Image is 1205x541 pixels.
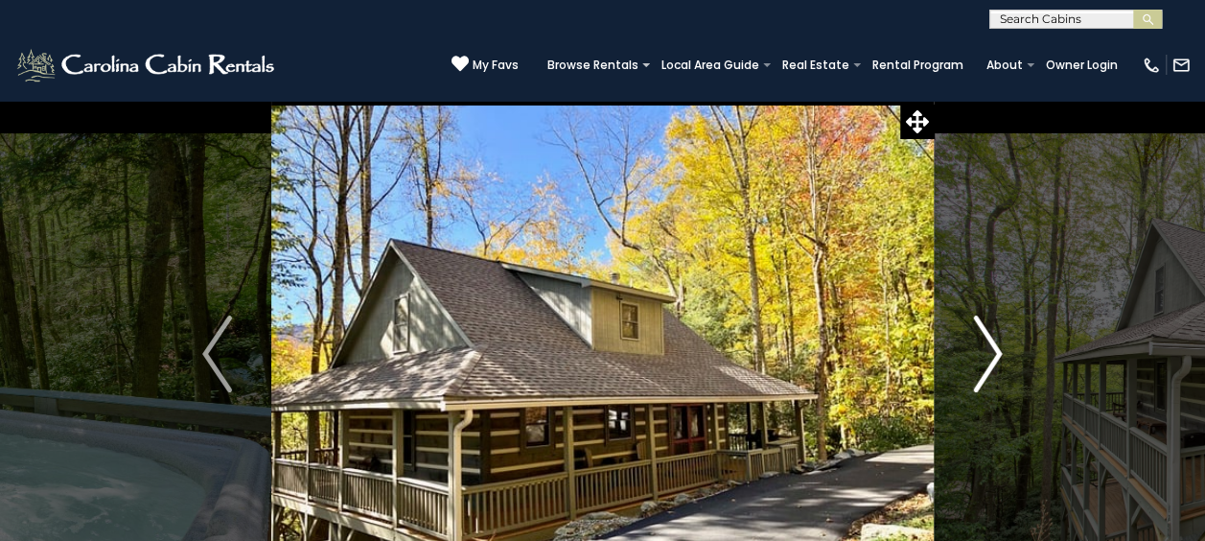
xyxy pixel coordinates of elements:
span: My Favs [473,57,519,74]
img: arrow [202,316,231,392]
a: Real Estate [773,52,859,79]
a: About [977,52,1032,79]
img: White-1-2.png [14,46,280,84]
a: My Favs [452,55,519,75]
img: arrow [973,316,1002,392]
a: Owner Login [1036,52,1127,79]
a: Browse Rentals [538,52,648,79]
img: mail-regular-white.png [1171,56,1191,75]
img: phone-regular-white.png [1142,56,1161,75]
a: Rental Program [863,52,973,79]
a: Local Area Guide [652,52,769,79]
